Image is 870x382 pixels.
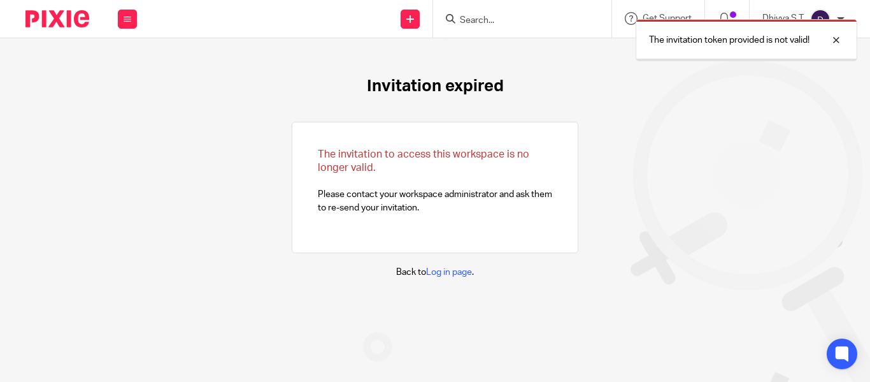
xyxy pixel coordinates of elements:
[426,268,472,277] a: Log in page
[318,149,529,173] span: The invitation to access this workspace is no longer valid.
[396,266,474,279] p: Back to .
[649,34,809,47] p: The invitation token provided is not valid!
[318,148,552,214] p: Please contact your workspace administrator and ask them to re-send your invitation.
[25,10,89,27] img: Pixie
[367,77,504,96] h1: Invitation expired
[810,9,831,29] img: svg%3E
